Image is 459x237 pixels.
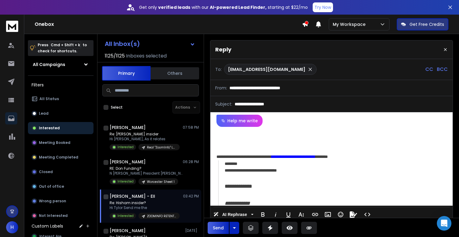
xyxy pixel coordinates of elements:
[215,66,222,72] p: To:
[110,159,146,165] h1: [PERSON_NAME]
[314,4,331,10] p: Try Now
[139,4,308,10] p: Get only with our starting at $22/mo
[147,214,176,218] p: ZOOMINFO RETENTION CAMPAIGN
[335,208,346,221] button: Emoticons
[110,171,182,176] p: N [PERSON_NAME] President [PERSON_NAME]
[39,184,64,189] p: Out of office
[110,132,180,137] p: Re: [PERSON_NAME] insider
[333,21,368,27] p: My Workspace
[215,85,227,91] p: From:
[117,145,134,149] p: Interested
[216,115,263,127] button: Help me write
[348,208,359,221] button: Signature
[105,41,140,47] h1: All Inbox(s)
[28,81,93,89] h3: Filters
[221,212,248,217] span: AI Rephrase
[39,169,53,174] p: Closed
[257,208,269,221] button: Bold (⌘B)
[110,200,180,205] p: Re: Hisham insider?
[110,137,180,141] p: Hi [PERSON_NAME], As it relates
[158,4,190,10] strong: verified leads
[183,125,199,130] p: 07:58 PM
[313,2,333,12] button: Try Now
[437,66,448,73] p: BCC
[39,96,59,101] p: All Status
[39,213,68,218] p: Not Interested
[210,4,267,10] strong: AI-powered Lead Finder,
[309,208,321,221] button: Insert Link (⌘K)
[32,223,63,229] h3: Custom Labels
[39,199,66,204] p: Wrong person
[33,61,65,68] h1: All Campaigns
[322,208,334,221] button: Insert Image (⌘P)
[28,93,93,105] button: All Status
[28,107,93,120] button: Lead
[183,159,199,164] p: 06:28 PM
[147,179,175,184] p: Worcester Sheet 1
[28,180,93,193] button: Out of office
[38,42,87,54] p: Press to check for shortcuts.
[212,208,255,221] button: AI Rephrase
[110,205,180,210] p: Hi Tylor Send me the
[6,221,18,233] button: H
[28,122,93,134] button: Interested
[28,58,93,71] button: All Campaigns
[110,228,146,234] h1: [PERSON_NAME]
[102,66,151,81] button: Primary
[110,193,155,199] h1: [PERSON_NAME] - EII
[35,21,302,28] h1: Onebox
[39,140,70,145] p: Meeting Booked
[111,105,123,110] label: Select
[50,41,81,48] span: Cmd + Shift + k
[39,155,78,160] p: Meeting Completed
[270,208,281,221] button: Italic (⌘I)
[183,194,199,199] p: 03:42 PM
[228,66,305,72] p: [EMAIL_ADDRESS][DOMAIN_NAME]
[39,126,60,131] p: Interested
[28,195,93,207] button: Wrong person
[28,210,93,222] button: Not Interested
[410,21,444,27] p: Get Free Credits
[39,111,49,116] p: Lead
[147,145,176,150] p: Real "ZoomInfo" Lead List
[208,222,229,234] button: Send
[28,166,93,178] button: Closed
[215,45,231,54] p: Reply
[215,101,232,107] p: Subject:
[295,208,307,221] button: More Text
[100,38,200,50] button: All Inbox(s)
[110,124,146,131] h1: [PERSON_NAME]
[126,52,167,60] h3: Inboxes selected
[437,216,451,231] div: Open Intercom Messenger
[185,228,199,233] p: [DATE]
[6,21,18,32] img: logo
[362,208,373,221] button: Code View
[28,151,93,163] button: Meeting Completed
[105,52,125,60] span: 1125 / 1125
[117,214,134,218] p: Interested
[283,208,294,221] button: Underline (⌘U)
[117,179,134,184] p: Interested
[110,166,182,171] p: RE: Don Funding?
[425,66,433,73] p: CC
[28,137,93,149] button: Meeting Booked
[397,18,448,30] button: Get Free Credits
[151,67,199,80] button: Others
